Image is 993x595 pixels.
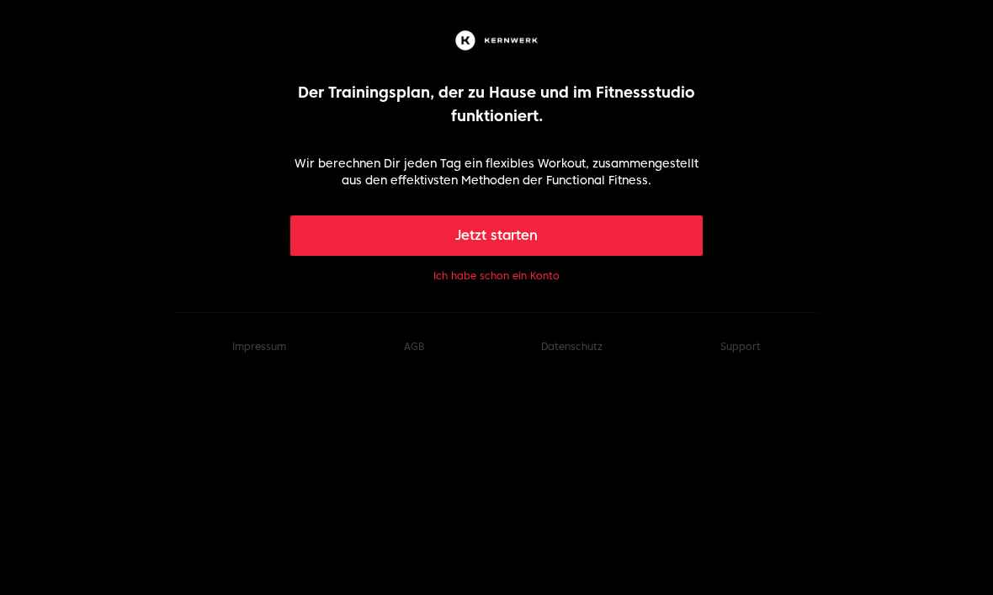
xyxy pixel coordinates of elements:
p: Wir berechnen Dir jeden Tag ein flexibles Workout, zusammengestellt aus den effektivsten Methoden... [290,155,704,189]
a: Datenschutz [541,340,603,353]
button: Jetzt starten [290,215,704,256]
button: Ich habe schon ein Konto [433,269,560,283]
p: Der Trainingsplan, der zu Hause und im Fitnessstudio funktioniert. [290,81,704,128]
img: Kernwerk® [452,27,541,54]
a: AGB [404,340,424,353]
a: Impressum [232,340,286,353]
button: Support [720,340,761,353]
